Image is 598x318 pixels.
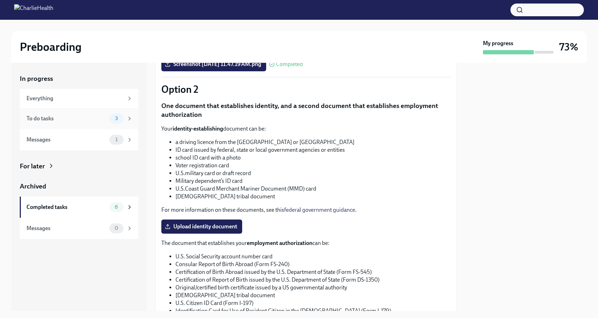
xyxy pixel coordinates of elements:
li: Certification of Birth Abroad issued by the U.S. Department of State (Form FS-545) [175,268,451,276]
span: 3 [111,116,122,121]
li: Consular Report of Birth Abroad (Form FS-240) [175,260,451,268]
div: For later [20,162,45,171]
a: For later [20,162,138,171]
li: Military dependent’s ID card [175,177,451,185]
span: 0 [110,226,122,231]
li: school ID card with a photo [175,154,451,162]
label: Screenshot [DATE] 11.47.19 AM.png [161,57,266,71]
div: Messages [26,136,107,144]
span: 8 [110,204,122,210]
strong: My progress [483,40,513,47]
div: Everything [26,95,124,102]
li: U.S. Citizen ID Card (Form I-197) [175,299,451,307]
li: U.S.Coast Guard Merchant Mariner Document (MMD) card [175,185,451,193]
label: Upload identity document [161,220,242,234]
p: Your document can be: [161,125,451,133]
span: 1 [111,137,122,142]
div: Messages [26,224,107,232]
strong: identity-establishing [173,125,223,132]
a: federal government guidance [284,206,355,213]
h3: 73% [559,41,578,53]
a: Everything [20,89,138,108]
a: Completed tasks8 [20,197,138,218]
a: To do tasks3 [20,108,138,129]
p: Option 2 [161,83,451,96]
li: U.S.military card or draft record [175,169,451,177]
span: Screenshot [DATE] 11.47.19 AM.png [166,61,261,68]
a: In progress [20,74,138,83]
a: Messages1 [20,129,138,150]
li: Original/certified birth certificate issued by a US governmental authority [175,284,451,292]
p: The document that establishes your can be: [161,239,451,247]
strong: employment authorization [247,240,312,246]
img: CharlieHealth [14,4,53,16]
li: Identification Card for Use of Resident Citizen in the [DEMOGRAPHIC_DATA] (Form I-179) [175,307,451,315]
li: [DEMOGRAPHIC_DATA] tribal document [175,193,451,200]
p: One document that establishes identity, and a second document that establishes employment authori... [161,101,451,119]
p: For more information on these documents, see this . [161,206,451,214]
div: To do tasks [26,115,107,122]
li: a driving licence from the [GEOGRAPHIC_DATA] or [GEOGRAPHIC_DATA] [175,138,451,146]
li: Certification of Report of Birth issued by the U.S. Department of State (Form DS-1350) [175,276,451,284]
a: Messages0 [20,218,138,239]
h2: Preboarding [20,40,82,54]
li: ID card issued by federal, state or local government agencies or entities [175,146,451,154]
div: Completed tasks [26,203,107,211]
span: Upload identity document [166,223,237,230]
li: [DEMOGRAPHIC_DATA] tribal document [175,292,451,299]
li: U.S. Social Security account number card [175,253,451,260]
a: Archived [20,182,138,191]
span: Completed [276,61,303,67]
li: Voter registration card [175,162,451,169]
